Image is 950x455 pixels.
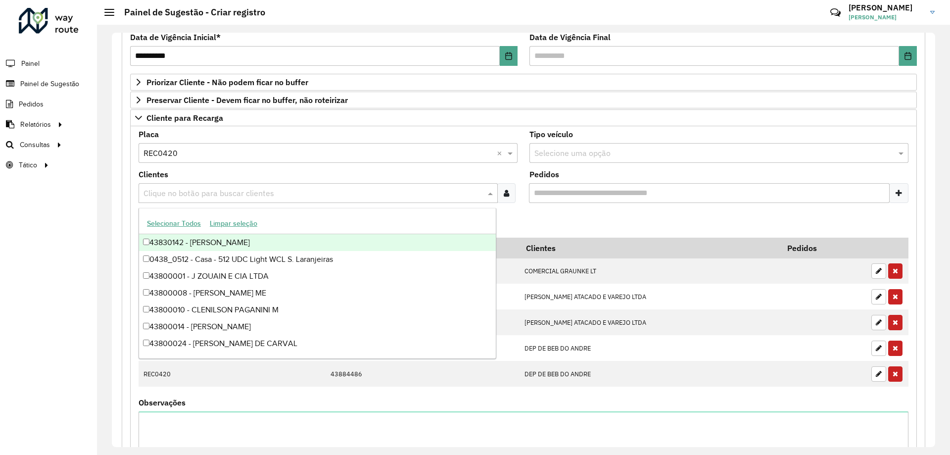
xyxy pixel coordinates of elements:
[20,119,51,130] span: Relatórios
[849,3,923,12] h3: [PERSON_NAME]
[130,31,221,43] label: Data de Vigência Inicial
[130,92,917,108] a: Preservar Cliente - Devem ficar no buffer, não roteirizar
[142,216,205,231] button: Selecionar Todos
[529,168,559,180] label: Pedidos
[139,318,496,335] div: 43800014 - [PERSON_NAME]
[205,216,262,231] button: Limpar seleção
[529,128,573,140] label: Tipo veículo
[19,160,37,170] span: Tático
[139,128,159,140] label: Placa
[899,46,917,66] button: Choose Date
[139,361,212,387] td: REC0420
[520,335,781,361] td: DEP DE BEB DO ANDRE
[325,361,519,387] td: 43884486
[139,268,496,285] div: 43800001 - J ZOUAIN E CIA LTDA
[139,251,496,268] div: 0438_0512 - Casa - 512 UDC Light WCL S. Laranjeiras
[139,397,186,408] label: Observações
[139,352,496,369] div: 43800026 - [PERSON_NAME]
[520,361,781,387] td: DEP DE BEB DO ANDRE
[139,234,496,251] div: 43830142 - [PERSON_NAME]
[139,302,496,318] div: 43800010 - CLENILSON PAGANINI M
[146,114,223,122] span: Cliente para Recarga
[130,109,917,126] a: Cliente para Recarga
[781,238,866,258] th: Pedidos
[520,284,781,309] td: [PERSON_NAME] ATACADO E VAREJO LTDA
[146,96,348,104] span: Preservar Cliente - Devem ficar no buffer, não roteirizar
[139,285,496,302] div: 43800008 - [PERSON_NAME] ME
[500,46,518,66] button: Choose Date
[825,2,846,23] a: Contato Rápido
[497,147,505,159] span: Clear all
[21,58,40,69] span: Painel
[520,258,781,284] td: COMERCIAL GRAUNKE LT
[130,74,917,91] a: Priorizar Cliente - Não podem ficar no buffer
[139,335,496,352] div: 43800024 - [PERSON_NAME] DE CARVAL
[20,140,50,150] span: Consultas
[520,238,781,258] th: Clientes
[146,78,308,86] span: Priorizar Cliente - Não podem ficar no buffer
[20,79,79,89] span: Painel de Sugestão
[849,13,923,22] span: [PERSON_NAME]
[114,7,265,18] h2: Painel de Sugestão - Criar registro
[139,168,168,180] label: Clientes
[529,31,611,43] label: Data de Vigência Final
[19,99,44,109] span: Pedidos
[520,309,781,335] td: [PERSON_NAME] ATACADO E VAREJO LTDA
[139,208,496,359] ng-dropdown-panel: Options list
